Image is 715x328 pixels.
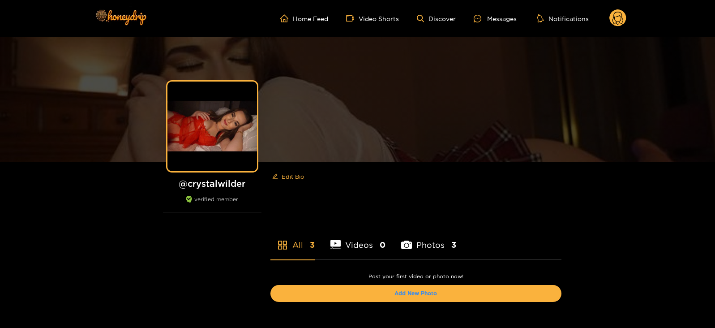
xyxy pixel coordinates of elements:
[163,178,261,189] h1: @ crystalwilder
[270,273,561,280] p: Post your first video or photo now!
[451,239,456,250] span: 3
[417,15,456,22] a: Discover
[270,219,315,259] li: All
[163,196,261,212] div: verified member
[330,219,386,259] li: Videos
[280,14,328,22] a: Home Feed
[270,285,561,302] button: Add New Photo
[310,239,315,250] span: 3
[394,290,437,296] a: Add New Photo
[535,14,591,23] button: Notifications
[474,13,517,24] div: Messages
[401,219,456,259] li: Photos
[280,14,293,22] span: home
[346,14,399,22] a: Video Shorts
[282,172,304,181] span: Edit Bio
[272,173,278,180] span: edit
[380,239,385,250] span: 0
[346,14,359,22] span: video-camera
[277,240,288,250] span: appstore
[270,169,306,184] button: editEdit Bio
